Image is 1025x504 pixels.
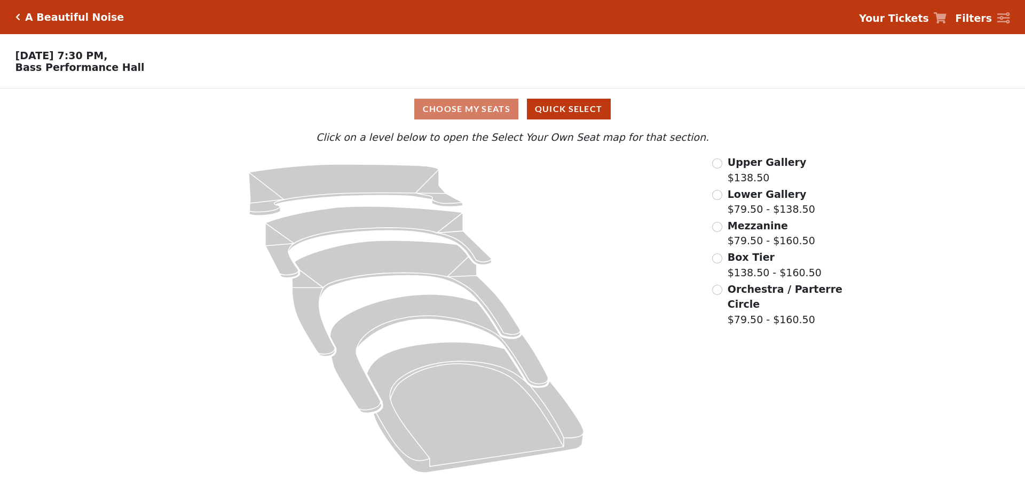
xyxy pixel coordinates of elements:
[728,218,815,249] label: $79.50 - $160.50
[25,11,124,23] h5: A Beautiful Noise
[728,283,842,310] span: Orchestra / Parterre Circle
[728,220,788,231] span: Mezzanine
[728,250,822,280] label: $138.50 - $160.50
[527,99,611,119] button: Quick Select
[728,187,815,217] label: $79.50 - $138.50
[249,164,463,215] path: Upper Gallery - Seats Available: 288
[728,282,844,327] label: $79.50 - $160.50
[955,11,1010,26] a: Filters
[15,13,20,21] a: Click here to go back to filters
[728,155,807,185] label: $138.50
[728,251,775,263] span: Box Tier
[728,156,807,168] span: Upper Gallery
[367,342,584,473] path: Orchestra / Parterre Circle - Seats Available: 29
[265,206,492,278] path: Lower Gallery - Seats Available: 75
[136,130,889,145] p: Click on a level below to open the Select Your Own Seat map for that section.
[859,12,929,24] strong: Your Tickets
[955,12,992,24] strong: Filters
[728,188,807,200] span: Lower Gallery
[859,11,947,26] a: Your Tickets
